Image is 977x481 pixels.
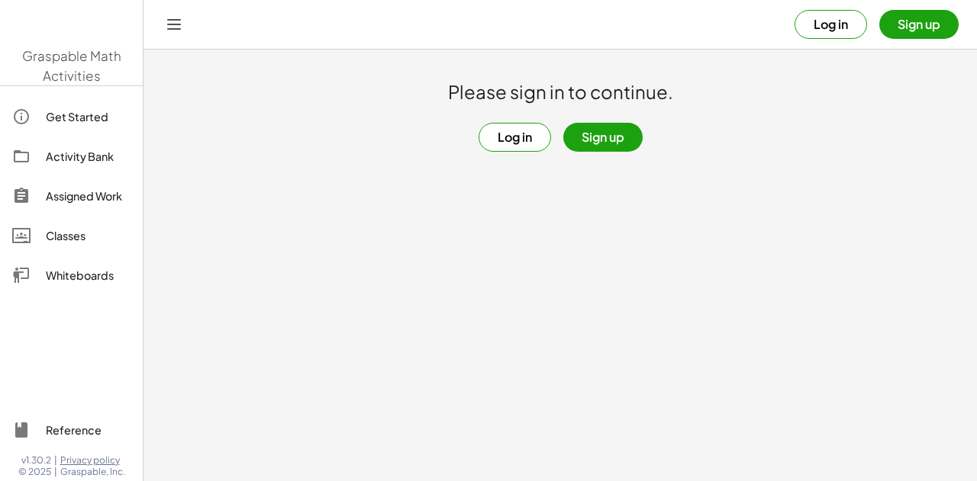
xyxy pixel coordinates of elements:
[60,466,125,478] span: Graspable, Inc.
[18,466,51,478] span: © 2025
[6,138,137,175] a: Activity Bank
[22,47,121,84] span: Graspable Math Activities
[479,123,551,152] button: Log in
[6,257,137,293] a: Whiteboards
[879,10,959,39] button: Sign up
[6,98,137,135] a: Get Started
[46,187,131,205] div: Assigned Work
[448,80,673,104] h1: Please sign in to continue.
[46,266,131,284] div: Whiteboards
[6,217,137,254] a: Classes
[60,454,125,467] a: Privacy policy
[46,107,131,126] div: Get Started
[54,466,57,478] span: |
[795,10,867,39] button: Log in
[21,454,51,467] span: v1.30.2
[46,147,131,165] div: Activity Bank
[46,226,131,245] div: Classes
[563,123,643,152] button: Sign up
[6,178,137,214] a: Assigned Work
[162,12,186,37] button: Toggle navigation
[46,421,131,439] div: Reference
[54,454,57,467] span: |
[6,412,137,448] a: Reference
